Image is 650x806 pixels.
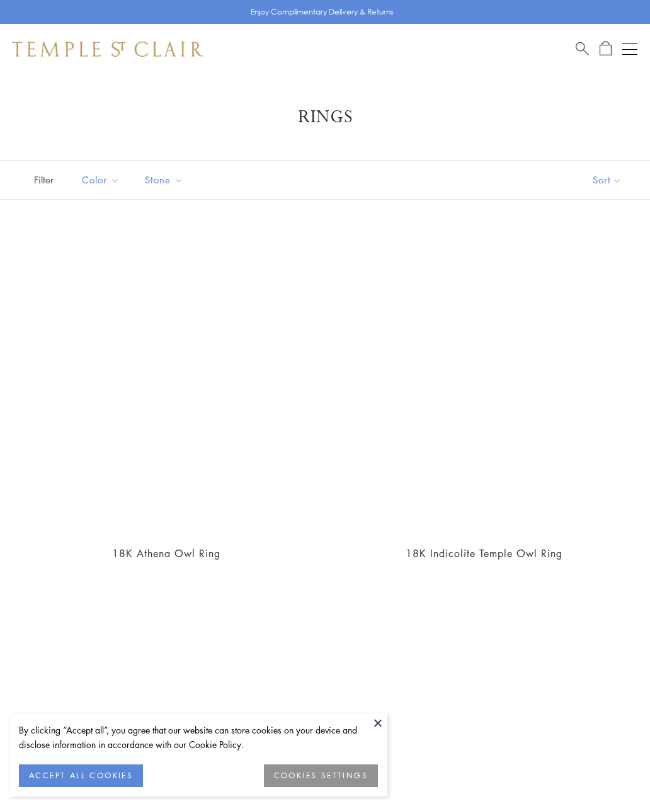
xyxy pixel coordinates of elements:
h1: Rings [31,106,619,129]
span: Stone [139,172,193,188]
p: Enjoy Complimentary Delivery & Returns [251,6,394,18]
button: ACCEPT ALL COOKIES [19,764,143,787]
span: Color [76,172,129,188]
button: COOKIES SETTINGS [264,764,378,787]
img: Temple St. Clair [13,42,203,57]
a: Open Shopping Bag [600,41,612,57]
button: Stone [135,166,193,194]
a: R36865-OWLTGBS [15,231,317,534]
a: 18K Indicolite Temple Owl Ring [406,546,562,560]
a: 18K Athena Owl Ring [112,546,220,560]
button: Color [72,166,129,194]
iframe: Gorgias live chat messenger [587,747,637,793]
div: By clicking “Accept all”, you agree that our website can store cookies on your device and disclos... [19,723,378,752]
button: Show sort by [564,161,650,199]
button: Open navigation [622,42,637,57]
a: Search [576,41,589,57]
a: 18K Indicolite Temple Owl Ring [333,231,635,534]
